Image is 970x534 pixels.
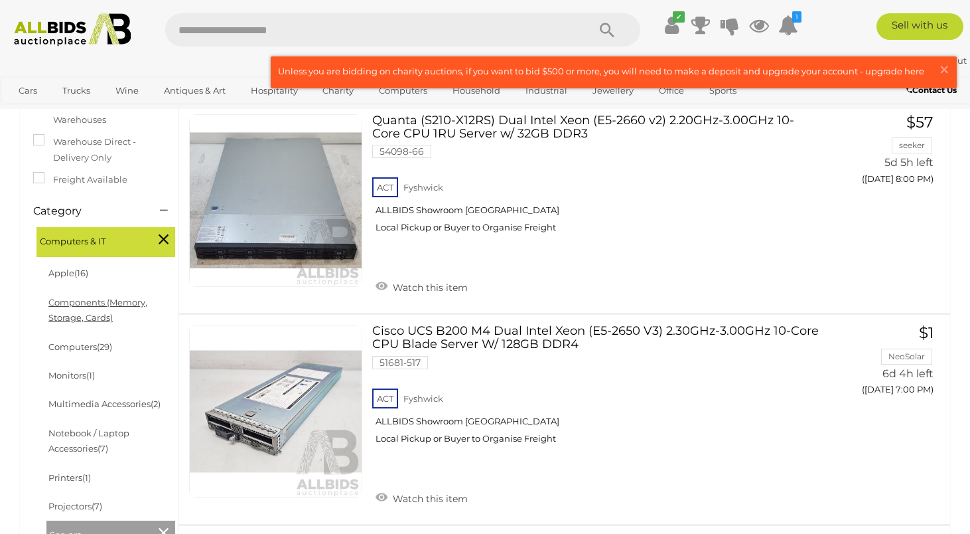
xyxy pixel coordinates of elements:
[389,493,468,505] span: Watch this item
[48,399,161,409] a: Multimedia Accessories(2)
[906,83,960,98] a: Contact Us
[10,80,46,102] a: Cars
[938,56,950,82] span: ×
[33,134,165,165] label: Warehouse Direct - Delivery Only
[33,96,165,128] label: Items in ALLBIDS Warehouses
[924,55,926,66] span: |
[836,55,922,66] strong: [PERSON_NAME]
[831,114,937,192] a: $57 seeker 5d 5h left ([DATE] 8:00 PM)
[40,230,139,249] span: Computers & IT
[661,13,681,37] a: ✔
[74,268,88,278] span: (16)
[389,282,468,294] span: Watch this item
[97,341,112,352] span: (29)
[382,325,812,454] a: Cisco UCS B200 M4 Dual Intel Xeon (E5-2650 V3) 2.30GHz-3.00GHz 10-Core CPU Blade Server W/ 128GB ...
[48,268,88,278] a: Apple(16)
[876,13,963,40] a: Sell with us
[778,13,798,37] a: 1
[517,80,576,102] a: Industrial
[82,472,91,483] span: (1)
[48,370,95,381] a: Monitors(1)
[48,501,102,511] a: Projectors(7)
[906,113,934,132] span: $57
[33,172,127,187] label: Freight Available
[155,80,234,102] a: Antiques & Art
[314,80,362,102] a: Charity
[701,80,745,102] a: Sports
[10,102,121,124] a: [GEOGRAPHIC_DATA]
[151,399,161,409] span: (2)
[584,80,642,102] a: Jewellery
[673,11,685,23] i: ✔
[86,370,95,381] span: (1)
[444,80,509,102] a: Household
[919,323,934,342] span: $1
[54,80,99,102] a: Trucks
[370,80,436,102] a: Computers
[48,297,147,323] a: Components (Memory, Storage, Cards)
[48,428,129,454] a: Notebook / Laptop Accessories(7)
[48,341,112,352] a: Computers(29)
[372,276,471,296] a: Watch this item
[906,85,957,95] b: Contact Us
[98,443,108,454] span: (7)
[831,325,937,402] a: $1 NeoSolar 6d 4h left ([DATE] 7:00 PM)
[792,11,801,23] i: 1
[48,472,91,483] a: Printers(1)
[836,55,924,66] a: [PERSON_NAME]
[92,501,102,511] span: (7)
[7,13,138,46] img: Allbids.com.au
[372,488,471,507] a: Watch this item
[928,55,967,66] a: Sign Out
[107,80,147,102] a: Wine
[382,114,812,244] a: Quanta (S210-X12RS) Dual Intel Xeon (E5-2660 v2) 2.20GHz-3.00GHz 10-Core CPU 1RU Server w/ 32GB D...
[33,205,140,217] h4: Category
[650,80,693,102] a: Office
[574,13,640,46] button: Search
[242,80,307,102] a: Hospitality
